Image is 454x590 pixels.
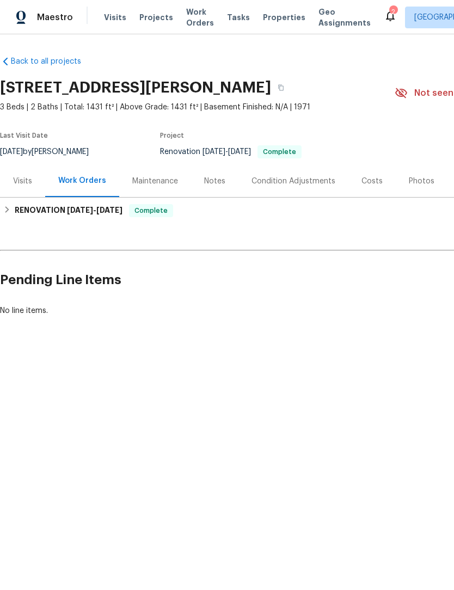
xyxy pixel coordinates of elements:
[318,7,371,28] span: Geo Assignments
[263,12,305,23] span: Properties
[160,148,302,156] span: Renovation
[13,176,32,187] div: Visits
[204,176,225,187] div: Notes
[132,176,178,187] div: Maintenance
[203,148,225,156] span: [DATE]
[139,12,173,23] span: Projects
[228,148,251,156] span: [DATE]
[15,204,122,217] h6: RENOVATION
[361,176,383,187] div: Costs
[104,12,126,23] span: Visits
[67,206,122,214] span: -
[160,132,184,139] span: Project
[409,176,434,187] div: Photos
[67,206,93,214] span: [DATE]
[130,205,172,216] span: Complete
[203,148,251,156] span: -
[227,14,250,21] span: Tasks
[271,78,291,97] button: Copy Address
[96,206,122,214] span: [DATE]
[37,12,73,23] span: Maestro
[259,149,300,155] span: Complete
[251,176,335,187] div: Condition Adjustments
[186,7,214,28] span: Work Orders
[389,7,397,17] div: 2
[58,175,106,186] div: Work Orders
